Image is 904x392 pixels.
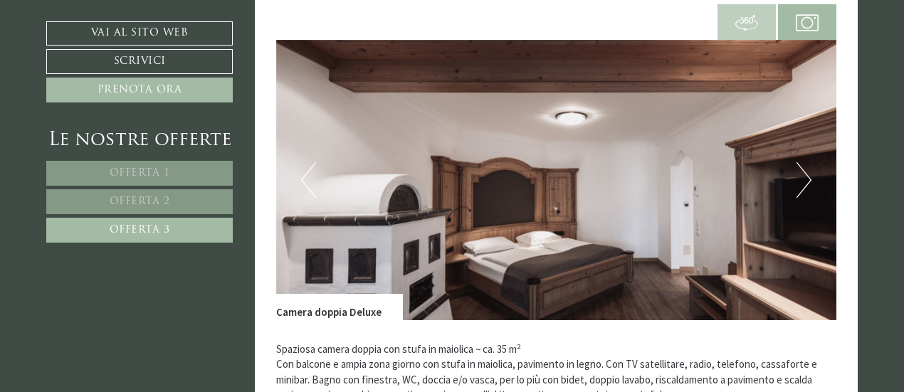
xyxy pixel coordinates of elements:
div: lunedì [254,11,307,33]
div: Camera doppia Deluxe [276,294,403,319]
div: Le nostre offerte [46,127,233,154]
span: Offerta 1 [110,168,170,179]
div: Buon giorno, come possiamo aiutarla? [11,38,196,78]
a: Prenota ora [46,78,233,102]
a: Vai al sito web [46,21,233,46]
img: image [276,40,837,320]
span: Offerta 2 [110,196,170,207]
button: Previous [301,162,316,198]
button: Next [797,162,811,198]
a: Scrivici [46,49,233,74]
div: Montis – Active Nature Spa [21,41,189,51]
img: camera.svg [796,11,819,34]
img: 360-grad.svg [735,11,758,34]
small: 17:53 [21,66,189,75]
span: Offerta 3 [110,225,170,235]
